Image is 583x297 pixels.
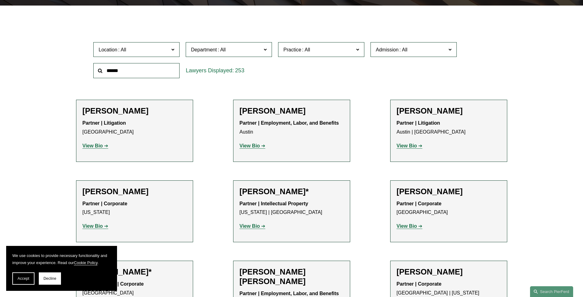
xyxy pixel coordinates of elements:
section: Cookie banner [6,246,117,291]
span: 253 [235,67,244,74]
span: Accept [18,276,29,281]
span: Location [99,47,117,52]
strong: Partner | Intellectual Property [240,201,308,206]
p: Austin | [GEOGRAPHIC_DATA] [397,119,501,137]
strong: Partner | Corporate [397,281,442,287]
strong: Partner | Corporate [83,201,128,206]
strong: View Bio [240,143,260,148]
a: View Bio [240,223,265,229]
h2: [PERSON_NAME] [PERSON_NAME] [240,267,344,286]
h2: [PERSON_NAME] [397,106,501,116]
strong: View Bio [83,223,103,229]
p: [GEOGRAPHIC_DATA] [397,199,501,217]
h2: [PERSON_NAME] [240,106,344,116]
strong: Partner | Employment, Labor, and Benefits [240,291,339,296]
strong: Partner | Litigation [83,120,126,126]
strong: View Bio [397,143,417,148]
span: Admission [376,47,399,52]
span: Decline [43,276,56,281]
strong: Partner | Corporate [397,201,442,206]
p: [GEOGRAPHIC_DATA] [83,119,187,137]
h2: [PERSON_NAME] [83,187,187,196]
strong: Partner | Employment, Labor, and Benefits [240,120,339,126]
a: Search this site [530,286,573,297]
button: Accept [12,272,34,285]
a: View Bio [83,223,108,229]
span: Department [191,47,217,52]
h2: [PERSON_NAME]* [83,267,187,277]
span: Practice [283,47,301,52]
h2: [PERSON_NAME]* [240,187,344,196]
p: [US_STATE] [83,199,187,217]
h2: [PERSON_NAME] [397,187,501,196]
strong: Partner | Litigation [397,120,440,126]
a: View Bio [83,143,108,148]
button: Decline [39,272,61,285]
strong: View Bio [240,223,260,229]
a: View Bio [397,223,423,229]
strong: View Bio [83,143,103,148]
a: View Bio [240,143,265,148]
h2: [PERSON_NAME] [83,106,187,116]
a: Cookie Policy [74,260,98,265]
strong: Junior Partner | Corporate [83,281,144,287]
h2: [PERSON_NAME] [397,267,501,277]
p: [US_STATE] | [GEOGRAPHIC_DATA] [240,199,344,217]
p: We use cookies to provide necessary functionality and improve your experience. Read our . [12,252,111,266]
a: View Bio [397,143,423,148]
p: Austin [240,119,344,137]
strong: View Bio [397,223,417,229]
